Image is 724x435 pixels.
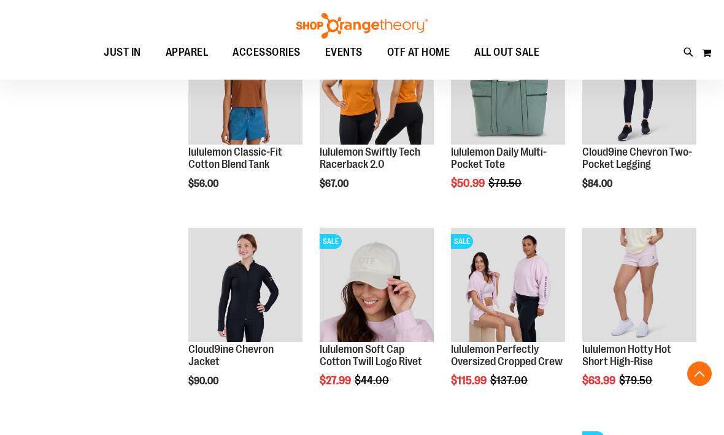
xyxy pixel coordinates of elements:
span: $56.00 [188,178,220,189]
a: lululemon Hotty Hot Short High-Rise [582,228,696,344]
div: product [314,222,440,417]
div: product [445,222,571,417]
img: lululemon Hotty Hot Short High-Rise [582,228,696,342]
img: lululemon Swiftly Tech Racerback 2.0 [320,31,434,145]
a: Cloud9ine Chevron Two-Pocket Legging [582,31,696,146]
div: product [576,222,703,417]
span: SALE [320,234,342,249]
span: SALE [451,234,473,249]
img: lululemon Daily Multi-Pocket Tote [451,31,565,145]
span: $79.50 [619,374,654,387]
a: lululemon Swiftly Tech Racerback 2.0 [320,31,434,146]
span: ALL OUT SALE [474,39,539,66]
span: $63.99 [582,374,617,387]
img: lululemon Perfectly Oversized Cropped Crew [451,228,565,342]
span: APPAREL [166,39,209,66]
a: Cloud9ine Chevron Jacket [188,228,302,344]
a: lululemon Perfectly Oversized Cropped Crew [451,343,563,368]
div: product [576,25,703,220]
div: product [182,25,309,220]
div: product [445,25,571,220]
a: lululemon Perfectly Oversized Cropped CrewSALE [451,228,565,344]
span: $90.00 [188,376,220,387]
a: lululemon Swiftly Tech Racerback 2.0 [320,146,420,170]
span: EVENTS [325,39,363,66]
a: lululemon Hotty Hot Short High-Rise [582,343,671,368]
button: Back To Top [687,361,712,386]
img: Cloud9ine Chevron Jacket [188,228,302,342]
span: $79.50 [488,177,523,189]
a: lululemon Daily Multi-Pocket Tote [451,146,547,170]
a: OTF lululemon Soft Cap Cotton Twill Logo Rivet KhakiSALE [320,228,434,344]
a: lululemon Classic-Fit Cotton Blend Tank [188,146,282,170]
span: OTF AT HOME [387,39,450,66]
div: product [182,222,309,417]
span: $137.00 [490,374,530,387]
span: $67.00 [320,178,350,189]
span: JUST IN [104,39,141,66]
div: product [314,25,440,220]
a: lululemon Classic-Fit Cotton Blend Tank [188,31,302,146]
a: Cloud9ine Chevron Two-Pocket Legging [582,146,692,170]
img: Shop Orangetheory [295,13,429,39]
span: $84.00 [582,178,614,189]
span: $50.99 [451,177,487,189]
a: lululemon Daily Multi-Pocket ToteSALE [451,31,565,146]
img: Cloud9ine Chevron Two-Pocket Legging [582,31,696,145]
a: Cloud9ine Chevron Jacket [188,343,274,368]
span: $27.99 [320,374,353,387]
span: $44.00 [355,374,391,387]
img: OTF lululemon Soft Cap Cotton Twill Logo Rivet Khaki [320,228,434,342]
a: lululemon Soft Cap Cotton Twill Logo Rivet [320,343,422,368]
span: ACCESSORIES [233,39,301,66]
img: lululemon Classic-Fit Cotton Blend Tank [188,31,302,145]
span: $115.99 [451,374,488,387]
